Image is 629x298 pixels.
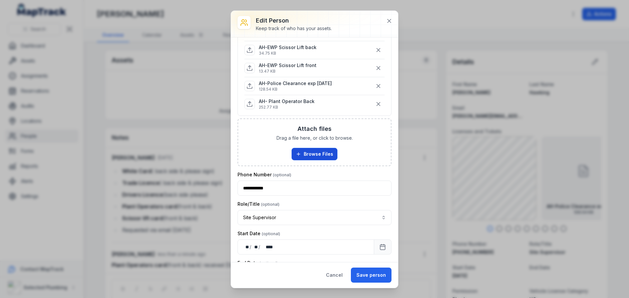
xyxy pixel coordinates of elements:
p: AH-Police Clearance exp [DATE] [259,80,332,87]
p: 252.77 KB [259,105,314,110]
h3: Attach files [297,124,332,133]
h3: Edit person [256,16,332,25]
div: month, [252,244,258,250]
button: Save person [351,268,391,283]
button: Site Supervisor [238,210,391,225]
p: AH-EWP Scissor Lift front [259,62,316,69]
div: Keep track of who has your assets. [256,25,332,32]
span: Drag a file here, or click to browse. [276,135,353,141]
p: 13.47 KB [259,69,316,74]
label: End Date [238,260,278,266]
label: Phone Number [238,171,291,178]
label: Role/Title [238,201,279,207]
div: day, [243,244,250,250]
button: Calendar [374,239,391,254]
div: year, [261,244,273,250]
button: Browse Files [292,148,337,160]
p: 128.54 KB [259,87,332,92]
p: AH- Plant Operator Back [259,98,314,105]
p: AH-EWP Scissor Lift back [259,44,316,51]
button: Cancel [320,268,348,283]
div: / [250,244,252,250]
div: / [258,244,261,250]
label: Start Date [238,230,280,237]
p: 34.75 KB [259,51,316,56]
